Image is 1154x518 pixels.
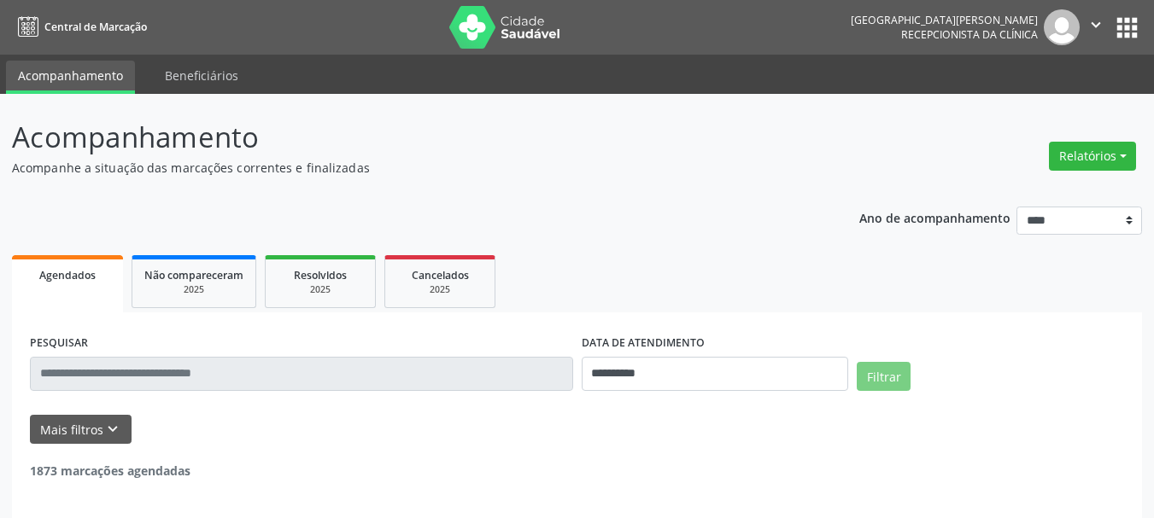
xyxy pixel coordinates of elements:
[1087,15,1105,34] i: 
[103,420,122,439] i: keyboard_arrow_down
[12,13,147,41] a: Central de Marcação
[30,415,132,445] button: Mais filtroskeyboard_arrow_down
[12,116,803,159] p: Acompanhamento
[1044,9,1080,45] img: img
[1112,13,1142,43] button: apps
[859,207,1010,228] p: Ano de acompanhamento
[294,268,347,282] span: Resolvidos
[1080,9,1112,45] button: 
[12,159,803,177] p: Acompanhe a situação das marcações correntes e finalizadas
[144,283,243,296] div: 2025
[857,362,911,391] button: Filtrar
[153,61,250,90] a: Beneficiários
[582,330,705,357] label: DATA DE ATENDIMENTO
[6,61,135,94] a: Acompanhamento
[39,268,96,282] span: Agendados
[144,268,243,282] span: Não compareceram
[1049,142,1136,171] button: Relatórios
[44,20,147,34] span: Central de Marcação
[851,13,1038,27] div: [GEOGRAPHIC_DATA][PERSON_NAME]
[397,283,483,296] div: 2025
[901,27,1038,42] span: Recepcionista da clínica
[30,330,88,357] label: PESQUISAR
[30,463,190,479] strong: 1873 marcações agendadas
[412,268,469,282] span: Cancelados
[278,283,363,296] div: 2025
